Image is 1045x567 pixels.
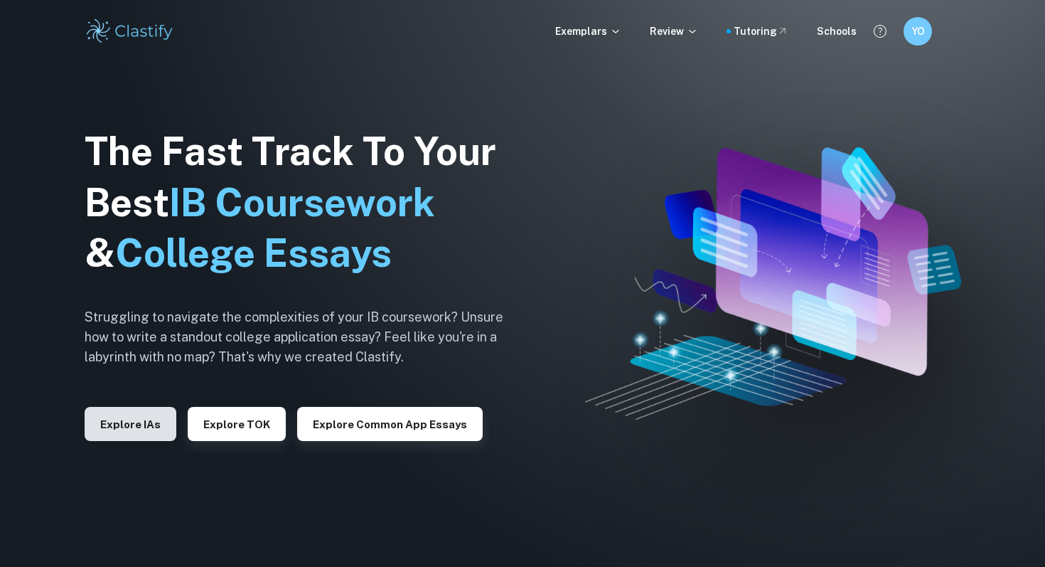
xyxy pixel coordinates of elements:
[85,407,176,441] button: Explore IAs
[734,23,788,39] a: Tutoring
[650,23,698,39] p: Review
[115,230,392,275] span: College Essays
[188,407,286,441] button: Explore TOK
[169,180,435,225] span: IB Coursework
[297,407,483,441] button: Explore Common App essays
[85,17,175,46] img: Clastify logo
[297,417,483,430] a: Explore Common App essays
[868,19,892,43] button: Help and Feedback
[585,147,961,420] img: Clastify hero
[910,23,926,39] h6: YO
[85,417,176,430] a: Explore IAs
[85,307,525,367] h6: Struggling to navigate the complexities of your IB coursework? Unsure how to write a standout col...
[188,417,286,430] a: Explore TOK
[817,23,857,39] a: Schools
[904,17,932,46] button: YO
[555,23,621,39] p: Exemplars
[85,126,525,280] h1: The Fast Track To Your Best &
